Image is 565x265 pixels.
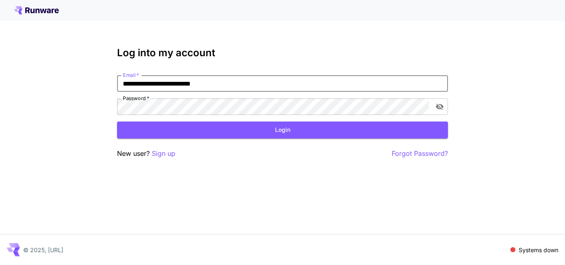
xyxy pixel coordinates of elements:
[123,72,139,79] label: Email
[432,99,447,114] button: toggle password visibility
[117,47,448,59] h3: Log into my account
[23,246,63,254] p: © 2025, [URL]
[519,246,558,254] p: Systems down
[117,148,175,159] p: New user?
[123,95,149,102] label: Password
[152,148,175,159] button: Sign up
[117,122,448,138] button: Login
[392,148,448,159] button: Forgot Password?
